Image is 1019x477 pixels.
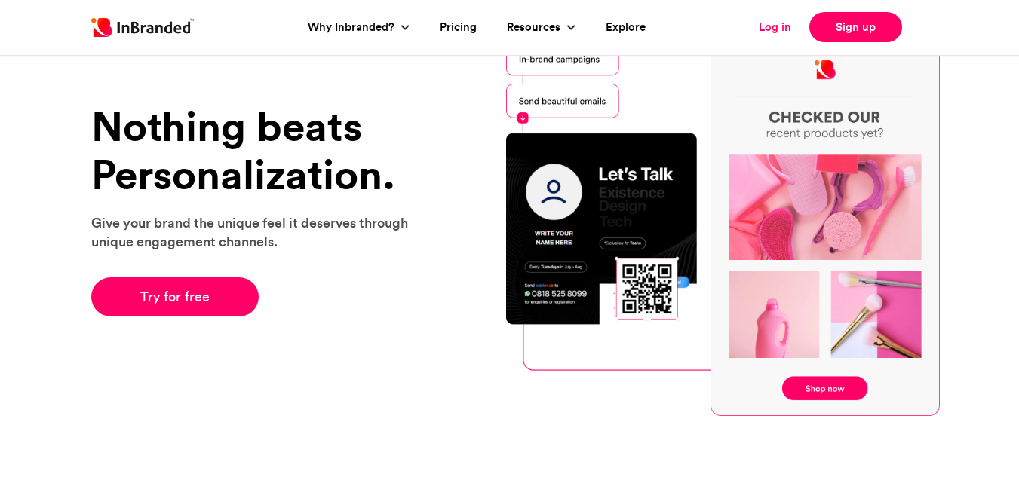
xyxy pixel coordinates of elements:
a: Explore [606,19,646,36]
a: Try for free [91,277,259,316]
p: Give your brand the unique feel it deserves through unique engagement channels. [91,213,427,251]
h1: Nothing beats Personalization. [91,102,427,198]
a: Log in [759,19,791,36]
a: Why Inbranded? [308,19,398,36]
a: Sign up [809,12,902,42]
a: Pricing [440,19,477,36]
img: Inbranded [91,18,194,37]
a: Resources [507,19,564,36]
